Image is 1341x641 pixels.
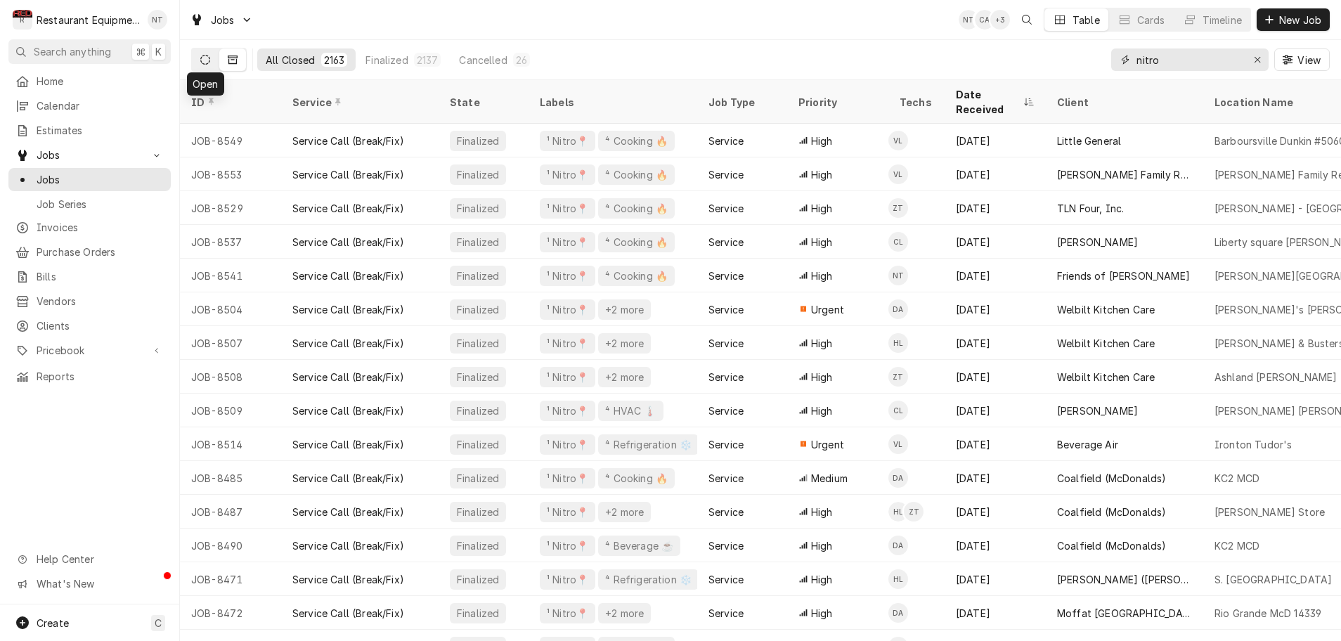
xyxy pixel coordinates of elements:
div: Service [708,235,744,250]
div: ZT [904,502,924,522]
span: Vendors [37,294,164,309]
span: High [811,235,833,250]
a: Clients [8,314,171,337]
div: DA [888,536,908,555]
div: [DATE] [945,124,1046,157]
div: Coalfield (McDonalds) [1057,538,1166,553]
div: Service [708,336,744,351]
a: Calendar [8,94,171,117]
span: Search anything [34,44,111,59]
div: Friends of [PERSON_NAME] [1057,268,1190,283]
div: VL [888,434,908,454]
div: Dakota Arthur's Avatar [888,603,908,623]
div: TLN Four, Inc. [1057,201,1124,216]
div: Chrissy Adams's Avatar [975,10,995,30]
div: [DATE] [945,461,1046,495]
div: Finalized [455,235,500,250]
button: Search anything⌘K [8,39,171,64]
div: KC2 MCD [1214,538,1259,553]
div: Timeline [1203,13,1242,27]
a: Go to Help Center [8,548,171,571]
span: High [811,167,833,182]
span: High [811,505,833,519]
div: 26 [516,53,527,67]
div: ¹ Nitro📍 [545,167,590,182]
span: High [811,370,833,384]
div: Van Lucas's Avatar [888,434,908,454]
div: Van Lucas's Avatar [888,164,908,184]
div: Restaurant Equipment Diagnostics [37,13,140,27]
span: Reports [37,369,164,384]
div: Cole Livingston's Avatar [888,232,908,252]
div: ¹ Nitro📍 [545,403,590,418]
div: Service [708,538,744,553]
div: Finalized [365,53,408,67]
div: Open [187,72,224,96]
div: VL [888,131,908,150]
span: Create [37,617,69,629]
div: ⁴ Cooking 🔥 [604,201,669,216]
div: Service Call (Break/Fix) [292,505,404,519]
div: Service Call (Break/Fix) [292,268,404,283]
a: Home [8,70,171,93]
div: Service [708,134,744,148]
div: Service Call (Break/Fix) [292,167,404,182]
div: DA [888,603,908,623]
div: [PERSON_NAME] Store [1214,505,1325,519]
div: Zack Tussey's Avatar [888,367,908,387]
div: +2 more [604,606,645,621]
div: ⁴ Cooking 🔥 [604,268,669,283]
div: Dakota Arthur's Avatar [888,468,908,488]
div: ID [191,95,267,110]
div: CL [888,232,908,252]
div: Service [708,437,744,452]
div: 2163 [324,53,345,67]
div: Rio Grande McD 14339 [1214,606,1321,621]
a: Vendors [8,290,171,313]
div: Nick Tussey's Avatar [959,10,978,30]
div: Service Call (Break/Fix) [292,437,404,452]
span: Clients [37,318,164,333]
a: Go to Jobs [184,8,259,32]
span: Home [37,74,164,89]
div: Huston Lewis's Avatar [888,569,908,589]
div: Service [708,471,744,486]
div: Finalized [455,572,500,587]
div: Service Call (Break/Fix) [292,471,404,486]
span: Calendar [37,98,164,113]
div: ¹ Nitro📍 [545,201,590,216]
div: Finalized [455,167,500,182]
div: [PERSON_NAME] Family Restaurant [1057,167,1192,182]
div: 2137 [417,53,439,67]
div: JOB-8529 [180,191,281,225]
div: JOB-8490 [180,529,281,562]
span: What's New [37,576,162,591]
div: ¹ Nitro📍 [545,471,590,486]
div: JOB-8507 [180,326,281,360]
div: ¹ Nitro📍 [545,606,590,621]
div: Service Call (Break/Fix) [292,606,404,621]
span: K [155,44,162,59]
div: JOB-8504 [180,292,281,326]
div: Service [708,505,744,519]
div: Nick Tussey's Avatar [888,266,908,285]
span: View [1295,53,1323,67]
div: Zack Tussey's Avatar [904,502,924,522]
span: High [811,336,833,351]
div: Service [708,606,744,621]
div: Service [708,403,744,418]
div: [DATE] [945,529,1046,562]
div: ⁴ Cooking 🔥 [604,471,669,486]
div: Finalized [455,302,500,317]
div: [DATE] [945,562,1046,596]
div: Service [708,201,744,216]
div: Welbilt Kitchen Care [1057,370,1155,384]
div: Ashland [PERSON_NAME] [1214,370,1337,384]
div: HL [888,569,908,589]
div: Labels [540,95,686,110]
div: JOB-8549 [180,124,281,157]
span: Estimates [37,123,164,138]
div: Service [708,302,744,317]
div: Finalized [455,336,500,351]
div: Cole Livingston's Avatar [888,401,908,420]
